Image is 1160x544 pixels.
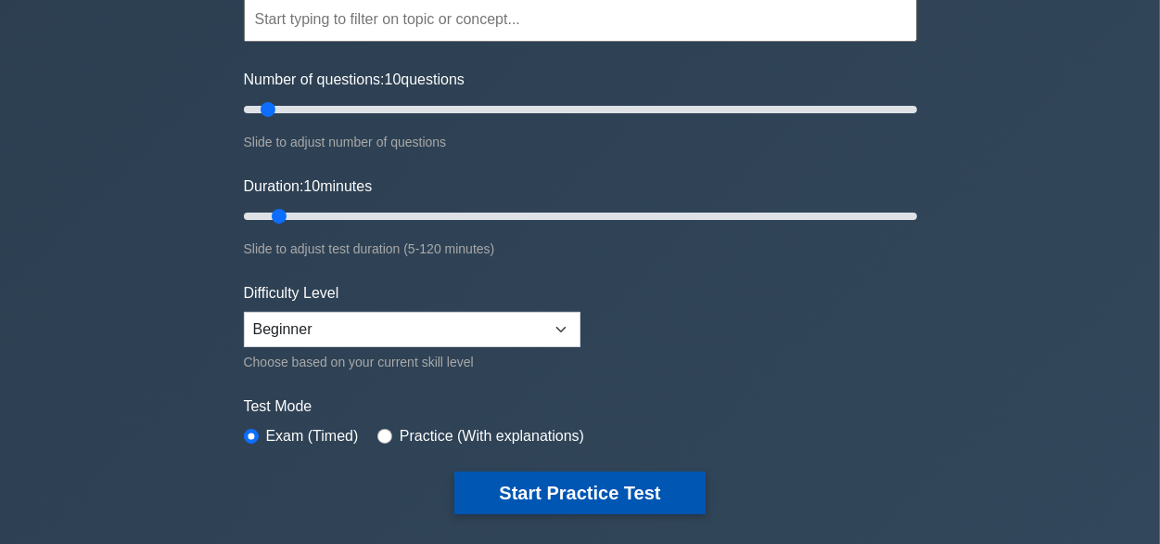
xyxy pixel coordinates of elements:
label: Difficulty Level [244,282,339,304]
div: Slide to adjust number of questions [244,131,917,153]
span: 10 [303,178,320,194]
button: Start Practice Test [454,472,705,514]
label: Test Mode [244,395,917,418]
div: Choose based on your current skill level [244,351,580,373]
span: 10 [385,71,402,87]
div: Slide to adjust test duration (5-120 minutes) [244,238,917,260]
label: Duration: minutes [244,175,373,198]
label: Practice (With explanations) [400,425,584,447]
label: Exam (Timed) [266,425,359,447]
label: Number of questions: questions [244,69,465,91]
